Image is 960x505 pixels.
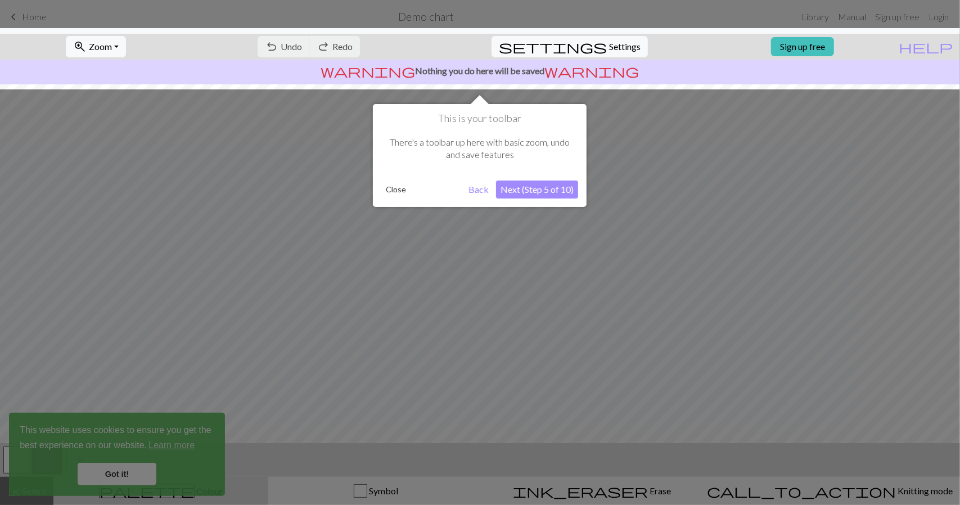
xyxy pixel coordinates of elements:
button: Close [381,181,411,198]
div: This is your toolbar [373,104,587,207]
button: Next (Step 5 of 10) [496,181,578,199]
button: Back [464,181,493,199]
div: There's a toolbar up here with basic zoom, undo and save features [381,125,578,173]
h1: This is your toolbar [381,112,578,125]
